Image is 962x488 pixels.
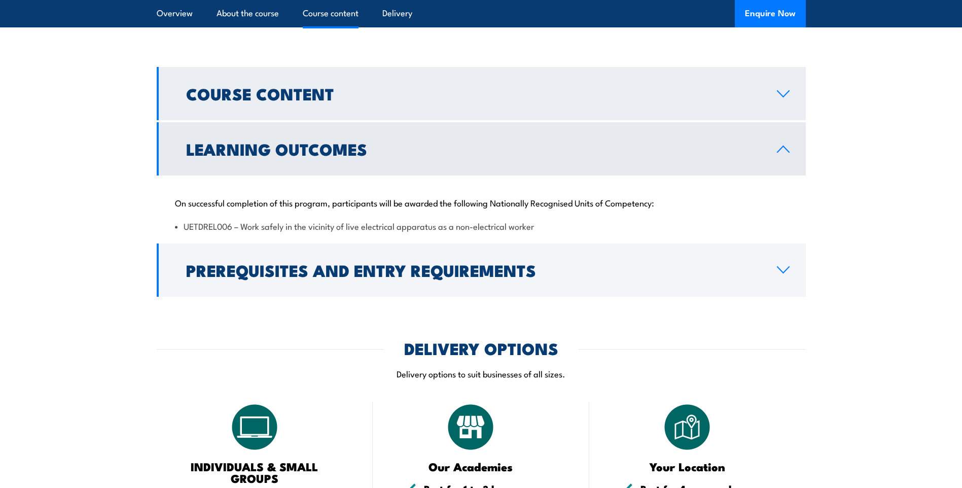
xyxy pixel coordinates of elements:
h3: Our Academies [398,461,544,472]
p: On successful completion of this program, participants will be awarded the following Nationally R... [175,197,788,207]
h3: Your Location [615,461,760,472]
a: Learning Outcomes [157,122,806,176]
h2: Course Content [186,86,761,100]
li: UETDREL006 – Work safely in the vicinity of live electrical apparatus as a non-electrical worker [175,220,788,232]
h3: INDIVIDUALS & SMALL GROUPS [182,461,328,484]
p: Delivery options to suit businesses of all sizes. [157,368,806,379]
h2: DELIVERY OPTIONS [404,341,558,355]
a: Course Content [157,67,806,120]
h2: Prerequisites and Entry Requirements [186,263,761,277]
a: Prerequisites and Entry Requirements [157,243,806,297]
h2: Learning Outcomes [186,142,761,156]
